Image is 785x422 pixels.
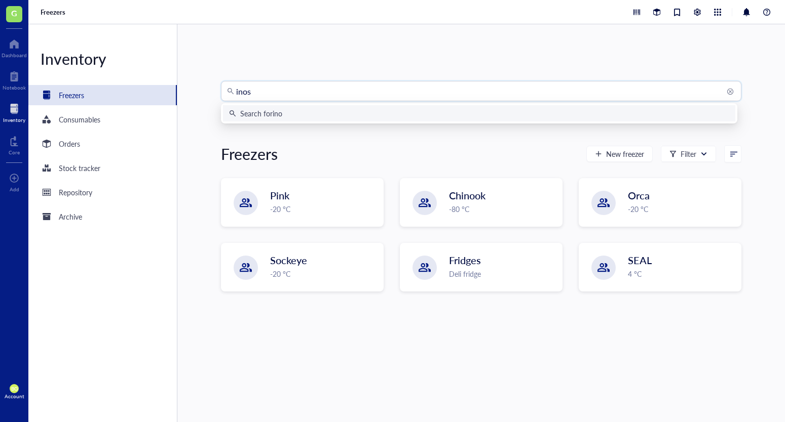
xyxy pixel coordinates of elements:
[270,253,307,267] span: Sockeye
[5,393,24,399] div: Account
[11,7,17,19] span: G
[628,188,650,202] span: Orca
[2,36,27,58] a: Dashboard
[449,253,481,267] span: Fridges
[606,150,644,158] span: New freezer
[270,268,377,279] div: -20 °C
[10,186,19,192] div: Add
[41,8,67,17] a: Freezers
[628,268,735,279] div: 4 °C
[240,108,282,119] div: Search for ino
[59,211,82,222] div: Archive
[59,138,80,149] div: Orders
[28,109,177,130] a: Consumables
[9,149,20,155] div: Core
[28,85,177,105] a: Freezers
[3,101,25,123] a: Inventory
[11,386,18,392] span: BG
[3,117,25,123] div: Inventory
[9,133,20,155] a: Core
[270,188,289,202] span: Pink
[449,188,485,202] span: Chinook
[28,49,177,69] div: Inventory
[449,203,556,215] div: -80 °C
[28,206,177,227] a: Archive
[681,148,696,159] div: Filter
[628,253,652,267] span: SEAL
[586,146,653,162] button: New freezer
[59,114,100,125] div: Consumables
[28,134,177,154] a: Orders
[2,52,27,58] div: Dashboard
[3,68,26,91] a: Notebook
[59,90,84,101] div: Freezers
[59,187,92,198] div: Repository
[59,162,100,174] div: Stock tracker
[221,144,278,164] div: Freezers
[3,85,26,91] div: Notebook
[628,203,735,215] div: -20 °C
[28,182,177,202] a: Repository
[270,203,377,215] div: -20 °C
[28,158,177,178] a: Stock tracker
[449,268,556,279] div: Deli fridge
